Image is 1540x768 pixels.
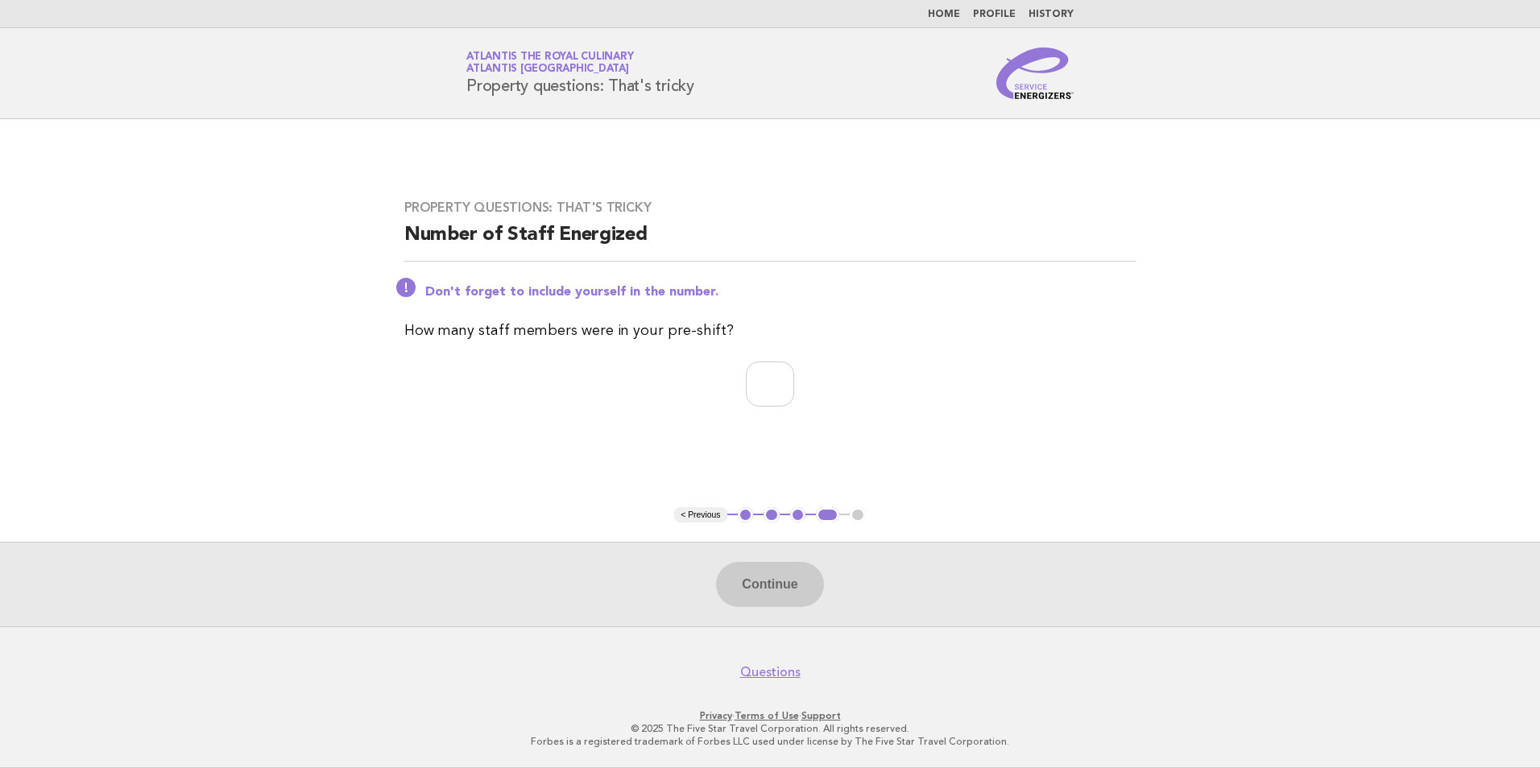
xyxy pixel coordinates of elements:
[790,507,806,523] button: 3
[466,64,629,75] span: Atlantis [GEOGRAPHIC_DATA]
[735,710,799,721] a: Terms of Use
[738,507,754,523] button: 1
[973,10,1016,19] a: Profile
[404,200,1136,216] h3: Property questions: That's tricky
[277,722,1263,735] p: © 2025 The Five Star Travel Corporation. All rights reserved.
[466,52,633,74] a: Atlantis the Royal CulinaryAtlantis [GEOGRAPHIC_DATA]
[404,222,1136,262] h2: Number of Staff Energized
[277,709,1263,722] p: · ·
[1029,10,1074,19] a: History
[740,664,801,680] a: Questions
[928,10,960,19] a: Home
[466,52,694,94] h1: Property questions: That's tricky
[425,284,1136,300] p: Don't forget to include yourself in the number.
[996,47,1074,99] img: Service Energizers
[764,507,780,523] button: 2
[674,507,727,523] button: < Previous
[404,320,1136,342] p: How many staff members were in your pre-shift?
[277,735,1263,748] p: Forbes is a registered trademark of Forbes LLC used under license by The Five Star Travel Corpora...
[816,507,839,523] button: 4
[801,710,841,721] a: Support
[700,710,732,721] a: Privacy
